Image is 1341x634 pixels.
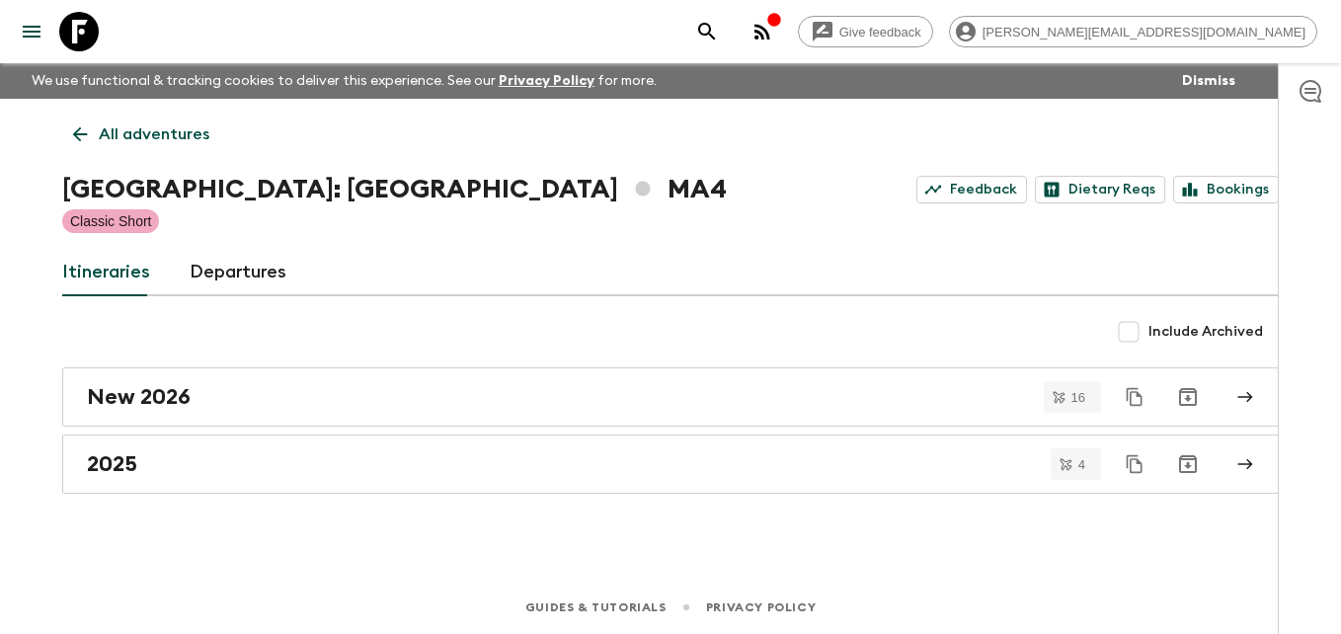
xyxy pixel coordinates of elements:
button: Duplicate [1117,446,1152,482]
h2: New 2026 [87,384,191,410]
a: Guides & Tutorials [525,596,667,618]
h2: 2025 [87,451,137,477]
a: Bookings [1173,176,1279,203]
a: Privacy Policy [706,596,816,618]
span: 16 [1060,391,1097,404]
a: 2025 [62,435,1279,494]
a: New 2026 [62,367,1279,427]
span: 4 [1066,458,1097,471]
button: Dismiss [1177,67,1240,95]
span: [PERSON_NAME][EMAIL_ADDRESS][DOMAIN_NAME] [972,25,1316,40]
a: All adventures [62,115,220,154]
button: search adventures [687,12,727,51]
a: Privacy Policy [499,74,594,88]
div: [PERSON_NAME][EMAIL_ADDRESS][DOMAIN_NAME] [949,16,1317,47]
button: menu [12,12,51,51]
button: Duplicate [1117,379,1152,415]
p: All adventures [99,122,209,146]
a: Departures [190,249,286,296]
p: We use functional & tracking cookies to deliver this experience. See our for more. [24,63,665,99]
button: Archive [1168,444,1208,484]
a: Dietary Reqs [1035,176,1165,203]
span: Include Archived [1148,322,1263,342]
a: Feedback [916,176,1027,203]
h1: [GEOGRAPHIC_DATA]: [GEOGRAPHIC_DATA] MA4 [62,170,727,209]
a: Itineraries [62,249,150,296]
button: Archive [1168,377,1208,417]
a: Give feedback [798,16,933,47]
span: Give feedback [828,25,932,40]
p: Classic Short [70,211,151,231]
